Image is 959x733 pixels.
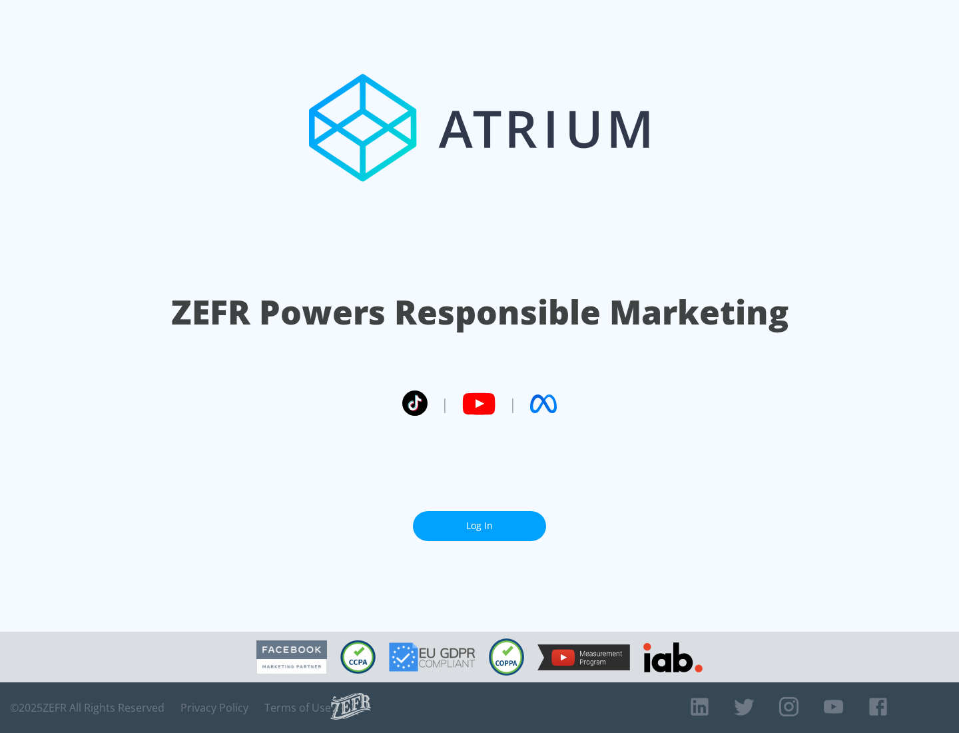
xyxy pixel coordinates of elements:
img: IAB [643,642,703,672]
span: | [509,394,517,414]
h1: ZEFR Powers Responsible Marketing [171,289,789,335]
img: YouTube Measurement Program [537,644,630,670]
a: Terms of Use [264,701,331,714]
span: | [441,394,449,414]
a: Log In [413,511,546,541]
a: Privacy Policy [180,701,248,714]
img: CCPA Compliant [340,640,376,674]
span: © 2025 ZEFR All Rights Reserved [10,701,164,714]
img: GDPR Compliant [389,642,476,672]
img: COPPA Compliant [489,638,524,676]
img: Facebook Marketing Partner [256,640,327,674]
